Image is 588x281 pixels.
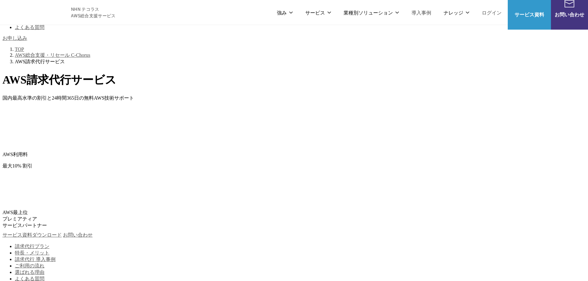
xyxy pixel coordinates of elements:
[2,105,87,145] img: 契約件数
[2,209,586,229] p: AWS最上位 プレミアティア サービスパートナー
[12,163,17,168] span: 10
[2,151,586,158] p: AWS利用料
[508,10,551,18] span: サービス資料
[2,172,33,203] img: AWSプレミアティアサービスパートナー
[15,47,24,52] a: TOP
[482,9,502,16] a: ログイン
[15,25,44,30] a: よくある質問
[551,10,588,18] span: お問い合わせ
[2,232,62,238] a: サービス資料ダウンロード
[15,250,49,255] a: 特長・メリット
[344,9,399,16] p: 業種別ソリューション
[71,6,116,19] span: NHN テコラス AWS総合支援サービス
[9,5,116,20] a: AWS総合支援サービス C-Chorus NHN テコラスAWS総合支援サービス
[2,163,12,168] span: 最大
[2,34,27,41] a: お申し込み
[277,9,293,16] p: 強み
[9,5,62,20] img: AWS総合支援サービス C-Chorus
[305,9,331,16] p: サービス
[63,232,93,238] a: お問い合わせ
[15,52,90,58] a: AWS総合支援・リセール C-Chorus
[15,263,44,268] a: ご利用の流れ
[15,59,65,64] span: AWS請求代行サービス
[15,270,44,275] a: 選ばれる理由
[444,9,469,16] p: ナレッジ
[2,163,586,169] p: % 割引
[2,95,586,101] p: 国内最高水準の割引と 24時間365日の無料AWS技術サポート
[15,257,56,262] a: 請求代行 導入事例
[411,9,431,16] a: 導入事例
[2,74,116,86] span: AWS請求代行サービス
[15,244,49,249] a: 請求代行プラン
